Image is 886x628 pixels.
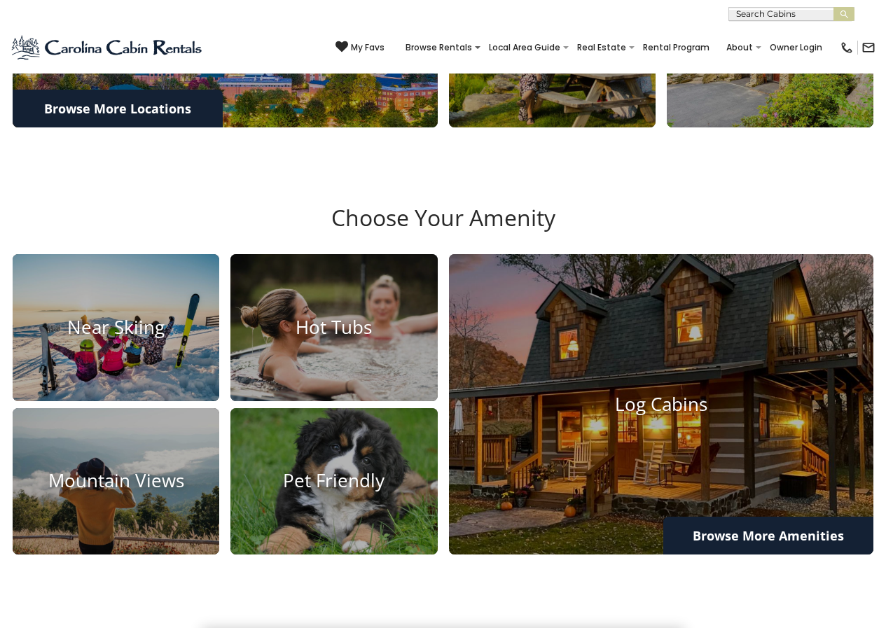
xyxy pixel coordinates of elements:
h3: Choose Your Amenity [11,204,875,253]
a: Pet Friendly [230,408,437,555]
h4: Mountain Views [13,470,219,492]
h4: Pet Friendly [230,470,437,492]
h4: Log Cabins [449,393,874,415]
a: Log Cabins [449,254,874,555]
a: Browse Rentals [399,38,479,57]
a: Real Estate [570,38,633,57]
a: Near Skiing [13,254,219,401]
a: Local Area Guide [482,38,567,57]
a: Owner Login [763,38,829,57]
a: Rental Program [636,38,717,57]
img: phone-regular-black.png [840,41,854,55]
a: Browse More Amenities [663,517,873,554]
h4: Hot Tubs [230,316,437,338]
span: My Favs [351,41,385,54]
img: Blue-2.png [11,34,205,62]
a: Mountain Views [13,408,219,555]
a: Browse More Locations [13,90,223,127]
h4: Near Skiing [13,316,219,338]
a: Hot Tubs [230,254,437,401]
img: mail-regular-black.png [861,41,875,55]
a: About [719,38,760,57]
a: My Favs [335,41,385,55]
